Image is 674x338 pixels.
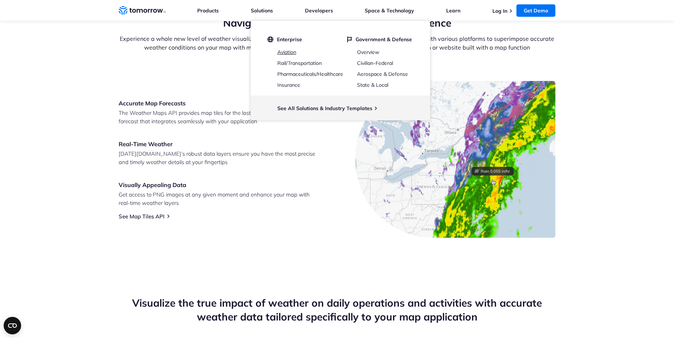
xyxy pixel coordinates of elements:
p: Experience a whole new level of weather visualization. [DATE][DOMAIN_NAME]’s Weather Maps API int... [119,34,555,52]
a: Insurance [277,82,300,88]
p: Get access to PNG images at any given moment and enhance your map with real-time weather layers [119,190,319,207]
a: Log In [492,8,507,14]
a: State & Local [357,82,388,88]
p: [DATE][DOMAIN_NAME]’s robust data layers ensure you have the most precise and timely weather deta... [119,149,319,166]
a: Civilian-Federal [357,60,393,66]
a: See All Solutions & Industry Templates [277,105,372,112]
h2: Visualize the true impact of weather on daily operations and activities with accurate weather dat... [119,296,555,324]
a: Space & Technology [365,7,414,14]
a: Overview [357,49,379,55]
span: Government & Defense [356,36,412,43]
img: Image-1-1-e1707053002487.jpg [355,81,555,238]
span: Enterprise [277,36,302,43]
h3: Real-Time Weather [119,140,319,148]
a: Home link [119,5,166,16]
a: See Map Tiles API [119,213,164,220]
a: Get Demo [516,4,555,17]
a: Pharmaceuticals/Healthcare [277,71,343,77]
h3: Accurate Map Forecasts [119,99,319,107]
h2: Navigate the World’s Weather with Confidence [119,16,555,30]
p: The Weather Maps API provides map tiles for the last 24 hours and a 14-day forecast that integrat... [119,109,319,125]
a: Developers [305,7,333,14]
img: globe.svg [267,36,273,43]
a: Aerospace & Defense [357,71,408,77]
img: flag.svg [347,36,352,43]
a: Solutions [251,7,273,14]
button: Open CMP widget [4,317,21,334]
a: Rail/Transportation [277,60,322,66]
a: Products [197,7,219,14]
a: Aviation [277,49,296,55]
h3: Visually Appealing Data [119,181,319,189]
a: Learn [446,7,460,14]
